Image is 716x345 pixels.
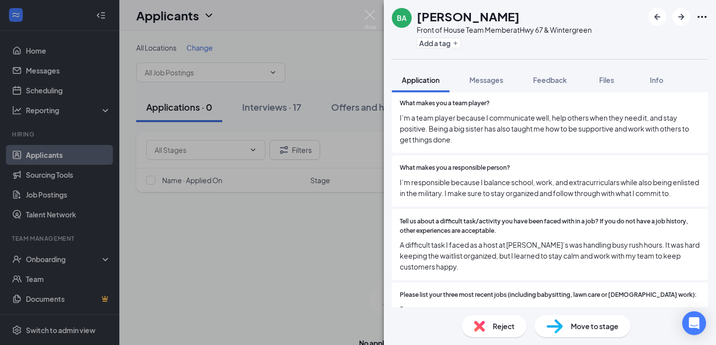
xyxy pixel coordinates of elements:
[696,11,708,23] svg: Ellipses
[417,38,461,48] button: PlusAdd a tag
[650,75,663,84] span: Info
[493,321,515,332] span: Reject
[400,163,510,173] span: What makes you a responsible person?
[417,8,520,25] h1: [PERSON_NAME]
[571,321,619,332] span: Move to stage
[675,11,687,23] svg: ArrowRight
[400,239,700,272] span: A difficult task I faced as a host at [PERSON_NAME]’s was handling busy rush hours. It was hard k...
[400,217,700,236] span: Tell us about a difficult task/activity you have been faced with in a job? If you do not have a j...
[397,13,407,23] div: BA
[452,40,458,46] svg: Plus
[469,75,503,84] span: Messages
[400,177,700,199] span: I’m responsible because I balance school, work, and extracurriculars while also being enlisted in...
[400,99,490,108] span: What makes you a team player?
[599,75,614,84] span: Files
[533,75,567,84] span: Feedback
[417,25,592,35] div: Front of House Team Member at Hwy 67 & Wintergreen
[648,8,666,26] button: ArrowLeftNew
[400,304,700,337] span: Razzoos Un regulated babysitting Game officiating
[682,311,706,335] div: Open Intercom Messenger
[400,290,697,300] span: Please list your three most recent jobs (including babysitting, lawn care or [DEMOGRAPHIC_DATA] w...
[672,8,690,26] button: ArrowRight
[400,112,700,145] span: I’m a team player because I communicate well, help others when they need it, and stay positive. B...
[651,11,663,23] svg: ArrowLeftNew
[402,75,440,84] span: Application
